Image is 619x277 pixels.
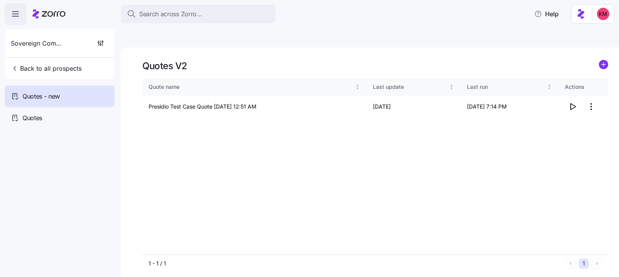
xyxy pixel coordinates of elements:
[22,113,42,123] span: Quotes
[11,39,67,48] span: Sovereign Commercial Services
[373,83,447,91] div: Last update
[599,60,608,69] svg: add icon
[139,9,202,19] span: Search across Zorro...
[565,83,602,91] div: Actions
[8,61,85,76] button: Back to all prospects
[461,96,559,118] td: [DATE] 7:14 PM
[149,83,354,91] div: Quote name
[592,258,602,269] button: Next page
[534,9,559,19] span: Help
[5,107,115,129] a: Quotes
[5,85,115,107] a: Quotes - new
[355,84,360,90] div: Not sorted
[566,258,576,269] button: Previous page
[367,78,461,96] th: Last updateNot sorted
[547,84,552,90] div: Not sorted
[528,6,565,22] button: Help
[142,60,187,72] h1: Quotes V2
[142,96,367,118] td: Presidio Test Case Quote [DATE] 12:51 AM
[599,60,608,72] a: add icon
[467,83,545,91] div: Last run
[149,260,563,267] div: 1 - 1 / 1
[121,5,275,23] button: Search across Zorro...
[367,96,461,118] td: [DATE]
[461,78,559,96] th: Last runNot sorted
[11,64,82,73] span: Back to all prospects
[597,8,609,20] img: 8fbd33f679504da1795a6676107ffb9e
[142,78,367,96] th: Quote nameNot sorted
[579,258,589,269] button: 1
[449,84,454,90] div: Not sorted
[22,92,60,101] span: Quotes - new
